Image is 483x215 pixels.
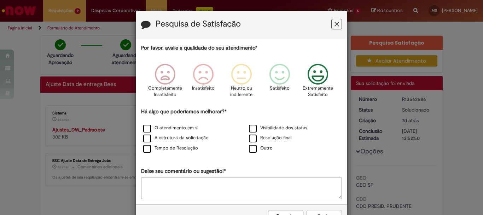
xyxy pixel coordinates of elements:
label: Pesquisa de Satisfação [156,19,241,29]
div: Insatisfeito [185,58,221,107]
label: Tempo de Resolução [143,145,198,152]
p: Insatisfeito [192,85,215,92]
p: Satisfeito [270,85,290,92]
p: Completamente Insatisfeito [148,85,182,98]
div: Neutro ou indiferente [223,58,260,107]
div: Há algo que poderíamos melhorar?* [141,108,342,154]
p: Neutro ou indiferente [229,85,254,98]
label: Outro [249,145,273,152]
label: O atendimento em si [143,125,198,131]
div: Satisfeito [262,58,298,107]
div: Completamente Insatisfeito [147,58,183,107]
p: Extremamente Satisfeito [303,85,333,98]
label: A estrutura da solicitação [143,135,209,141]
label: Deixe seu comentário ou sugestão!* [141,168,226,175]
label: Resolução final [249,135,292,141]
div: Extremamente Satisfeito [300,58,336,107]
label: Por favor, avalie a qualidade do seu atendimento* [141,44,257,52]
label: Visibilidade dos status [249,125,307,131]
